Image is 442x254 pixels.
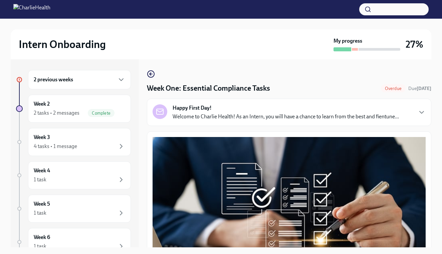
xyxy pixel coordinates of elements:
[16,128,131,156] a: Week 34 tasks • 1 message
[16,161,131,189] a: Week 41 task
[34,176,46,183] div: 1 task
[334,37,362,45] strong: My progress
[19,38,106,51] h2: Intern Onboarding
[13,4,50,15] img: CharlieHealth
[16,95,131,123] a: Week 22 tasks • 2 messagesComplete
[34,100,50,108] h6: Week 2
[16,195,131,223] a: Week 51 task
[34,234,50,241] h6: Week 6
[34,209,46,217] div: 1 task
[173,113,399,120] p: Welcome to Charlie Health! As an Intern, you will have a chance to learn from the best and fientu...
[408,86,431,91] span: Due
[34,109,79,117] div: 2 tasks • 2 messages
[34,134,50,141] h6: Week 3
[417,86,431,91] strong: [DATE]
[34,143,77,150] div: 4 tasks • 1 message
[381,86,406,91] span: Overdue
[406,38,423,50] h3: 27%
[88,111,115,116] span: Complete
[34,200,50,208] h6: Week 5
[173,104,212,112] strong: Happy First Day!
[34,76,73,83] h6: 2 previous weeks
[28,70,131,89] div: 2 previous weeks
[34,167,50,174] h6: Week 4
[147,83,270,93] h4: Week One: Essential Compliance Tasks
[408,85,431,92] span: September 22nd, 2025 09:00
[34,243,46,250] div: 1 task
